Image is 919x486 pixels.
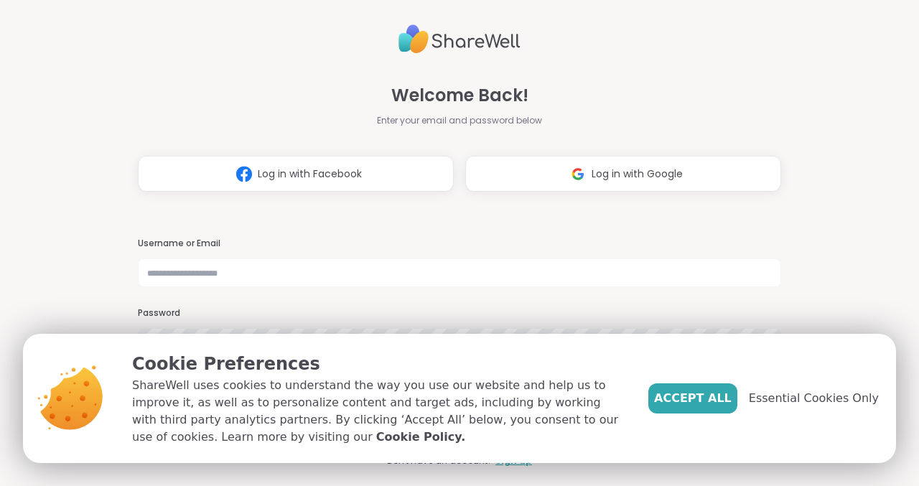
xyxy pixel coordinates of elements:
[648,383,737,413] button: Accept All
[230,161,258,187] img: ShareWell Logomark
[465,156,781,192] button: Log in with Google
[398,19,521,60] img: ShareWell Logo
[592,167,683,182] span: Log in with Google
[132,351,625,377] p: Cookie Preferences
[391,83,528,108] span: Welcome Back!
[749,390,879,407] span: Essential Cookies Only
[377,114,542,127] span: Enter your email and password below
[138,238,781,250] h3: Username or Email
[132,377,625,446] p: ShareWell uses cookies to understand the way you use our website and help us to improve it, as we...
[564,161,592,187] img: ShareWell Logomark
[654,390,732,407] span: Accept All
[138,156,454,192] button: Log in with Facebook
[376,429,465,446] a: Cookie Policy.
[138,307,781,319] h3: Password
[258,167,362,182] span: Log in with Facebook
